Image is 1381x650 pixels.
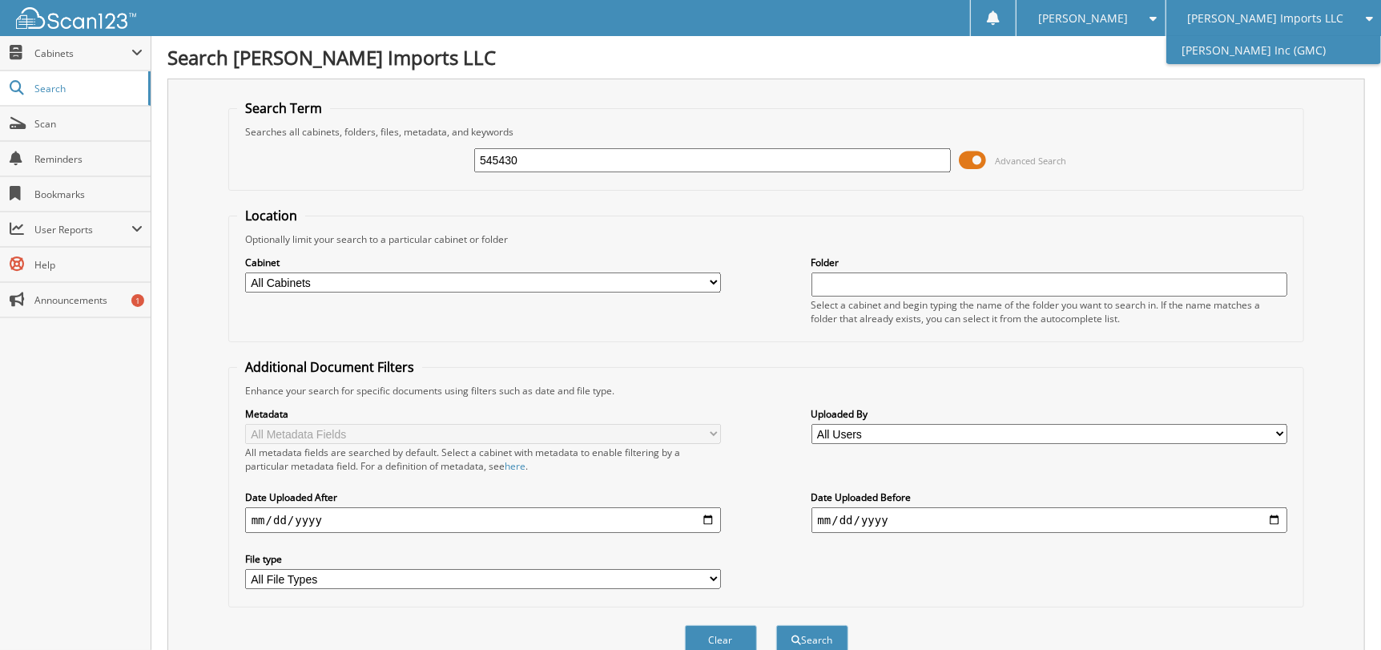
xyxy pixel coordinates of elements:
h1: Search [PERSON_NAME] Imports LLC [167,44,1365,71]
span: Bookmarks [34,188,143,201]
label: Folder [811,256,1288,269]
span: Advanced Search [995,155,1066,167]
span: [PERSON_NAME] [1038,14,1128,23]
label: Uploaded By [811,407,1288,421]
div: Select a cabinet and begin typing the name of the folder you want to search in. If the name match... [811,298,1288,325]
span: User Reports [34,223,131,236]
label: File type [245,552,722,566]
iframe: Chat Widget [1301,573,1381,650]
span: Search [34,82,140,95]
input: start [245,507,722,533]
div: Enhance your search for specific documents using filters such as date and file type. [237,384,1296,398]
span: Scan [34,117,143,131]
label: Metadata [245,407,722,421]
div: 1 [131,294,144,307]
div: Searches all cabinets, folders, files, metadata, and keywords [237,125,1296,139]
legend: Location [237,207,305,224]
span: Help [34,258,143,272]
span: Announcements [34,293,143,307]
input: end [811,507,1288,533]
span: Cabinets [34,46,131,60]
div: All metadata fields are searched by default. Select a cabinet with metadata to enable filtering b... [245,446,722,473]
a: here [505,459,525,473]
div: Optionally limit your search to a particular cabinet or folder [237,232,1296,246]
legend: Search Term [237,99,330,117]
img: scan123-logo-white.svg [16,7,136,29]
legend: Additional Document Filters [237,358,422,376]
span: Reminders [34,152,143,166]
label: Date Uploaded Before [811,491,1288,504]
label: Date Uploaded After [245,491,722,504]
a: [PERSON_NAME] Inc (GMC) [1166,36,1381,64]
span: [PERSON_NAME] Imports LLC [1188,14,1344,23]
label: Cabinet [245,256,722,269]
